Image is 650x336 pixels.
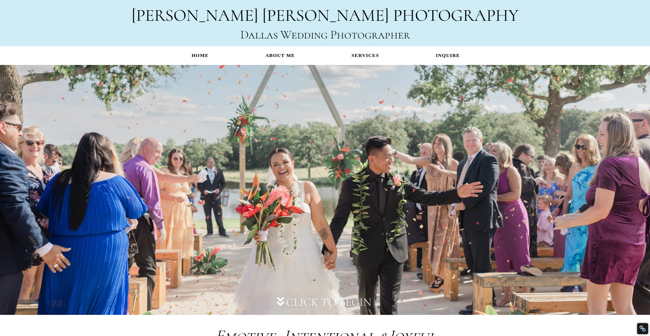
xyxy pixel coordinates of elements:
span: [PERSON_NAME] [132,5,258,26]
a: Home [163,48,237,63]
a: INQUIRE [407,48,488,63]
div: Click to Begin [286,295,371,309]
a: Services [323,48,407,63]
span: [PERSON_NAME] [262,5,389,26]
button: Click to Begin [269,295,381,309]
span: Dallas Wedding Photographer [240,27,410,42]
span: PHOTOGRAPHY [393,5,518,26]
a: About Me [237,48,323,63]
div: Restore Info Box &#10;&#10;NoFollow Info:&#10; META-Robots NoFollow: &#09;false&#10; META-Robots ... [639,325,646,332]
